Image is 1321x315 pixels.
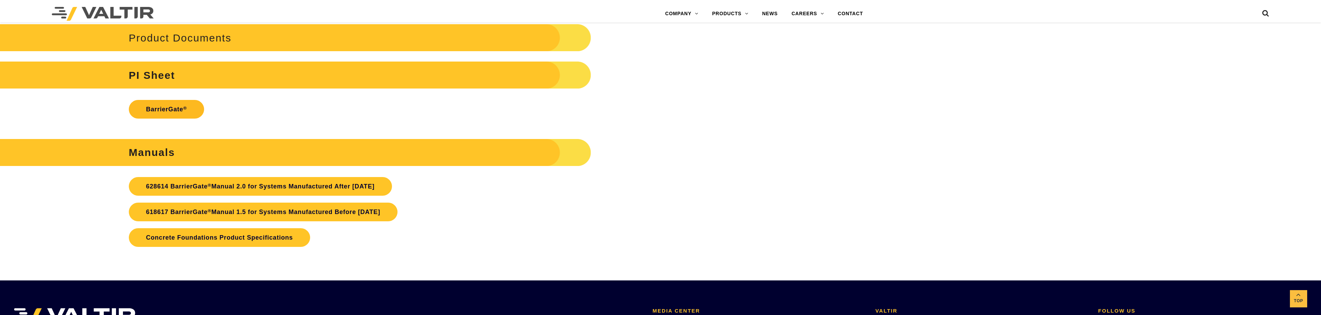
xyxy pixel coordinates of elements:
[785,7,831,21] a: CAREERS
[831,7,870,21] a: CONTACT
[129,228,310,247] a: Concrete Foundations Product Specifications
[1098,308,1311,314] h2: FOLLOW US
[129,100,204,119] a: BarrierGate®
[1290,297,1307,305] span: Top
[653,308,865,314] h2: MEDIA CENTER
[183,105,187,111] sup: ®
[1290,290,1307,307] a: Top
[129,177,392,196] a: 628614 BarrierGate®Manual 2.0 for Systems Manufactured After [DATE]
[129,70,175,81] strong: PI Sheet
[52,7,154,21] img: Valtir
[658,7,705,21] a: COMPANY
[755,7,785,21] a: NEWS
[129,203,398,221] a: 618617 BarrierGate®Manual 1.5 for Systems Manufactured Before [DATE]
[875,308,1088,314] h2: VALTIR
[208,183,211,188] sup: ®
[129,147,175,158] strong: Manuals
[208,208,211,213] sup: ®
[705,7,755,21] a: PRODUCTS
